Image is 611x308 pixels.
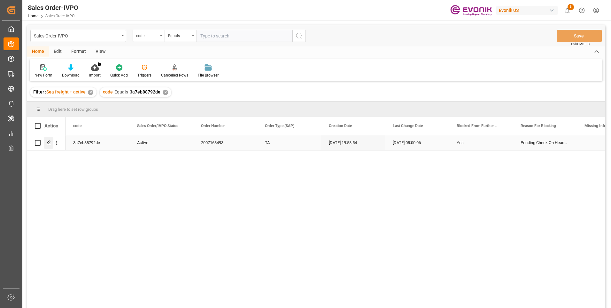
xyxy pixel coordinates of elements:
[35,72,52,78] div: New Form
[103,89,113,94] span: code
[457,124,499,128] span: Blocked From Further Processing
[257,135,321,150] div: TA
[137,72,151,78] div: Triggers
[292,30,306,42] button: search button
[137,135,186,150] div: Active
[28,14,38,18] a: Home
[385,135,449,150] div: [DATE] 08:00:06
[33,89,46,94] span: Filter :
[136,31,158,39] div: code
[46,89,86,94] span: Sea freight + active
[168,31,190,39] div: Equals
[130,89,160,94] span: 3a7eb88792de
[457,135,505,150] div: Yes
[163,90,168,95] div: ✕
[28,3,78,12] div: Sales Order-IVPO
[496,4,560,16] button: Evonik US
[44,123,58,129] div: Action
[49,46,66,57] div: Edit
[450,5,492,16] img: Evonik-brand-mark-Deep-Purple-RGB.jpeg_1700498283.jpeg
[161,72,188,78] div: Cancelled Rows
[88,90,93,95] div: ✕
[197,30,292,42] input: Type to search
[165,30,197,42] button: open menu
[201,124,225,128] span: Order Number
[513,135,577,150] div: Pending Check On Header Level, Special Transport Requirements Unchecked
[329,124,352,128] span: Creation Date
[193,135,257,150] div: 2007168493
[73,124,81,128] span: code
[133,30,165,42] button: open menu
[557,30,602,42] button: Save
[34,31,119,39] div: Sales Order-IVPO
[571,42,590,46] span: Ctrl/CMD + S
[114,89,128,94] span: Equals
[137,124,178,128] span: Sales Order/IVPO Status
[321,135,385,150] div: [DATE] 19:58:54
[575,3,589,18] button: Help Center
[496,6,558,15] div: Evonik US
[393,124,423,128] span: Last Change Date
[560,3,575,18] button: show 3 new notifications
[66,46,91,57] div: Format
[30,30,126,42] button: open menu
[62,72,80,78] div: Download
[66,135,129,150] div: 3a7eb88792de
[521,124,556,128] span: Reason For Blocking
[110,72,128,78] div: Quick Add
[91,46,110,57] div: View
[198,72,219,78] div: File Browser
[265,124,294,128] span: Order Type (SAP)
[48,107,98,112] span: Drag here to set row groups
[27,135,66,150] div: Press SPACE to select this row.
[27,46,49,57] div: Home
[568,4,574,10] span: 3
